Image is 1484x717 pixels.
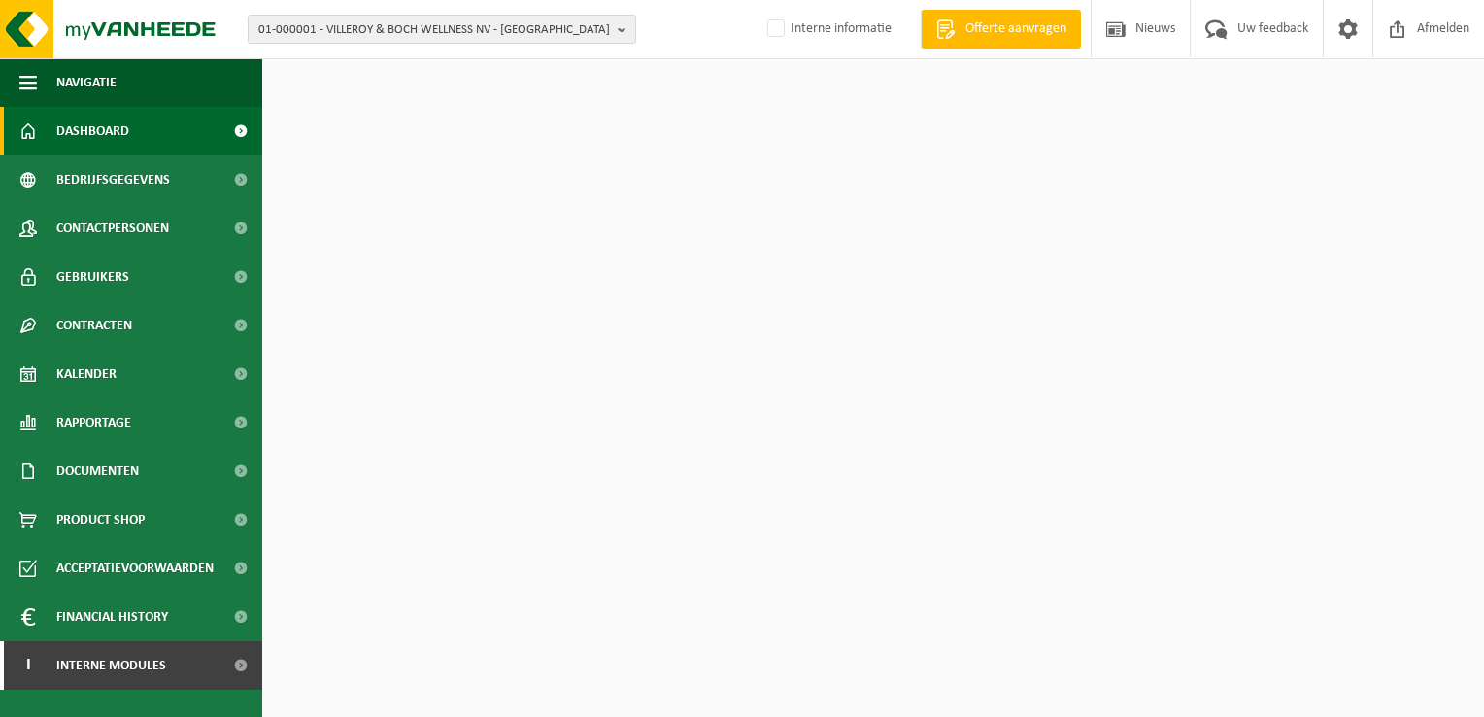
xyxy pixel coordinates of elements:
[961,19,1071,39] span: Offerte aanvragen
[56,398,131,447] span: Rapportage
[56,350,117,398] span: Kalender
[56,58,117,107] span: Navigatie
[56,107,129,155] span: Dashboard
[56,447,139,495] span: Documenten
[248,15,636,44] button: 01-000001 - VILLEROY & BOCH WELLNESS NV - [GEOGRAPHIC_DATA]
[56,204,169,253] span: Contactpersonen
[56,641,166,690] span: Interne modules
[921,10,1081,49] a: Offerte aanvragen
[56,593,168,641] span: Financial History
[56,544,214,593] span: Acceptatievoorwaarden
[56,155,170,204] span: Bedrijfsgegevens
[258,16,610,45] span: 01-000001 - VILLEROY & BOCH WELLNESS NV - [GEOGRAPHIC_DATA]
[56,301,132,350] span: Contracten
[56,495,145,544] span: Product Shop
[56,253,129,301] span: Gebruikers
[763,15,892,44] label: Interne informatie
[19,641,37,690] span: I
